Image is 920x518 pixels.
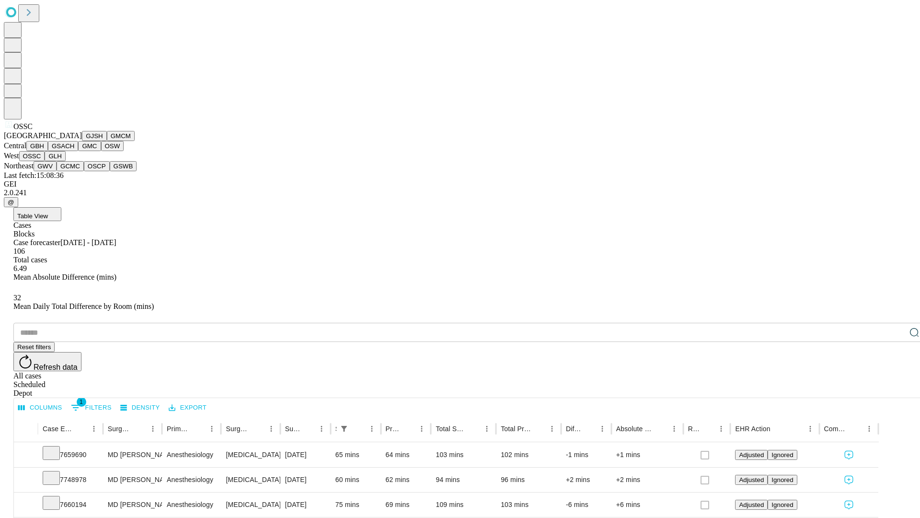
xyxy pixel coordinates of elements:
[17,212,48,220] span: Table View
[13,273,116,281] span: Mean Absolute Difference (mins)
[566,443,607,467] div: -1 mins
[739,451,764,459] span: Adjusted
[739,501,764,508] span: Adjusted
[804,422,817,436] button: Menu
[13,207,61,221] button: Table View
[8,199,14,206] span: @
[13,294,21,302] span: 32
[436,468,491,492] div: 94 mins
[107,131,135,141] button: GMCM
[69,400,114,415] button: Show filters
[82,131,107,141] button: GJSH
[19,497,33,514] button: Expand
[226,443,275,467] div: [MEDICAL_DATA]
[824,425,848,433] div: Comments
[167,425,191,433] div: Primary Service
[108,493,157,517] div: MD [PERSON_NAME] [PERSON_NAME] Md
[714,422,728,436] button: Menu
[19,447,33,464] button: Expand
[335,443,376,467] div: 65 mins
[167,443,216,467] div: Anesthesiology
[226,493,275,517] div: [MEDICAL_DATA] INCISIONAL/VENTRAL/UMBILICAL [MEDICAL_DATA] INITIAL 3-10 CM INCARCERATED/STRANGULATED
[688,425,701,433] div: Resolved in EHR
[436,443,491,467] div: 103 mins
[566,468,607,492] div: +2 mins
[34,161,57,171] button: GWV
[862,422,876,436] button: Menu
[415,422,428,436] button: Menu
[166,400,209,415] button: Export
[386,493,426,517] div: 69 mins
[19,151,45,161] button: OSSC
[616,493,678,517] div: +6 mins
[226,468,275,492] div: [MEDICAL_DATA]
[467,422,480,436] button: Sort
[108,468,157,492] div: MD [PERSON_NAME] [PERSON_NAME] Md
[192,422,205,436] button: Sort
[566,493,607,517] div: -6 mins
[352,422,365,436] button: Sort
[768,500,797,510] button: Ignored
[264,422,278,436] button: Menu
[87,422,101,436] button: Menu
[616,443,678,467] div: +1 mins
[77,397,86,407] span: 1
[771,422,785,436] button: Sort
[436,493,491,517] div: 109 mins
[26,141,48,151] button: GBH
[110,161,137,171] button: GSWB
[48,141,78,151] button: GSACH
[501,493,556,517] div: 103 mins
[285,443,326,467] div: [DATE]
[654,422,667,436] button: Sort
[386,468,426,492] div: 62 mins
[501,425,531,433] div: Total Predicted Duration
[4,162,34,170] span: Northeast
[205,422,218,436] button: Menu
[167,493,216,517] div: Anesthesiology
[4,197,18,207] button: @
[251,422,264,436] button: Sort
[335,425,336,433] div: Scheduled In Room Duration
[146,422,160,436] button: Menu
[285,468,326,492] div: [DATE]
[768,450,797,460] button: Ignored
[118,400,162,415] button: Density
[13,247,25,255] span: 106
[335,468,376,492] div: 60 mins
[337,422,351,436] button: Show filters
[365,422,379,436] button: Menu
[43,425,73,433] div: Case Epic Id
[337,422,351,436] div: 1 active filter
[285,493,326,517] div: [DATE]
[532,422,545,436] button: Sort
[13,122,33,130] span: OSSC
[771,451,793,459] span: Ignored
[78,141,101,151] button: GMC
[43,443,98,467] div: 7659690
[167,468,216,492] div: Anesthesiology
[582,422,596,436] button: Sort
[226,425,250,433] div: Surgery Name
[501,468,556,492] div: 96 mins
[57,161,84,171] button: GCMC
[4,171,64,179] span: Last fetch: 15:08:36
[16,400,65,415] button: Select columns
[133,422,146,436] button: Sort
[13,256,47,264] span: Total cases
[301,422,315,436] button: Sort
[34,363,78,371] span: Refresh data
[19,472,33,489] button: Expand
[13,352,81,371] button: Refresh data
[701,422,714,436] button: Sort
[596,422,609,436] button: Menu
[108,443,157,467] div: MD [PERSON_NAME] [PERSON_NAME] Md
[74,422,87,436] button: Sort
[84,161,110,171] button: OSCP
[667,422,681,436] button: Menu
[4,152,19,160] span: West
[735,475,768,485] button: Adjusted
[17,343,51,351] span: Reset filters
[13,302,154,310] span: Mean Daily Total Difference by Room (mins)
[101,141,124,151] button: OSW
